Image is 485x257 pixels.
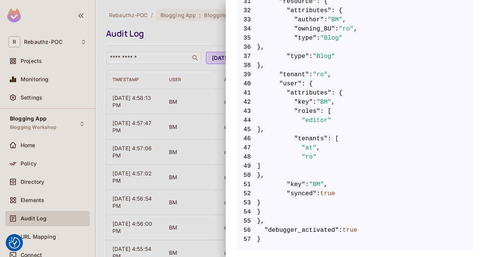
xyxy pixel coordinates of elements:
[237,98,257,107] span: 42
[287,88,331,98] span: "attributes"
[302,116,331,125] span: "editor"
[237,43,257,52] span: 36
[237,207,257,217] span: 54
[331,6,342,15] span: : {
[237,217,257,226] span: 55
[313,52,335,61] span: "Blog"
[237,153,257,162] span: 48
[237,189,257,198] span: 52
[320,189,335,198] span: true
[294,15,324,24] span: "author"
[324,180,328,189] span: ,
[237,125,474,134] span: ],
[309,70,313,79] span: :
[302,153,316,162] span: "ro"
[279,70,309,79] span: "tenant"
[237,226,257,235] span: 56
[237,207,474,217] span: }
[328,70,331,79] span: ,
[287,52,309,61] span: "type"
[237,52,257,61] span: 37
[9,237,20,249] button: Consent Preferences
[313,98,316,107] span: :
[287,6,331,15] span: "attributes"
[237,88,257,98] span: 41
[237,15,257,24] span: 33
[237,180,257,189] span: 51
[237,162,257,171] span: 49
[324,15,328,24] span: :
[335,24,339,34] span: :
[237,235,257,244] span: 57
[354,24,358,34] span: ,
[279,79,302,88] span: "user"
[237,24,257,34] span: 34
[294,24,335,34] span: "owning_BU"
[237,61,474,70] span: },
[320,107,331,116] span: : [
[294,34,317,43] span: "type"
[237,6,257,15] span: 32
[237,61,257,70] span: 38
[316,98,331,107] span: "BM"
[316,189,320,198] span: :
[294,134,328,143] span: "tenants"
[237,143,257,153] span: 47
[342,226,357,235] span: true
[302,79,313,88] span: : {
[287,180,305,189] span: "key"
[313,70,328,79] span: "ro"
[309,52,313,61] span: :
[237,171,257,180] span: 50
[309,180,324,189] span: "BM"
[316,34,320,43] span: :
[287,189,316,198] span: "synced"
[237,134,257,143] span: 46
[237,107,257,116] span: 43
[339,24,354,34] span: "ro"
[331,98,335,107] span: ,
[237,125,257,134] span: 45
[237,217,474,226] span: },
[328,15,342,24] span: "BM"
[294,98,313,107] span: "key"
[237,116,257,125] span: 44
[316,143,320,153] span: ,
[237,198,257,207] span: 53
[237,70,257,79] span: 39
[294,107,320,116] span: "roles"
[302,143,316,153] span: "at"
[237,171,474,180] span: },
[237,198,474,207] span: }
[305,180,309,189] span: :
[328,134,339,143] span: : [
[265,226,339,235] span: "debugger_activated"
[237,162,474,171] span: ]
[339,226,343,235] span: :
[320,34,343,43] span: "Blog"
[237,43,474,52] span: },
[331,88,342,98] span: : {
[9,237,20,249] img: Revisit consent button
[237,34,257,43] span: 35
[237,79,257,88] span: 40
[237,235,474,244] span: }
[342,15,346,24] span: ,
